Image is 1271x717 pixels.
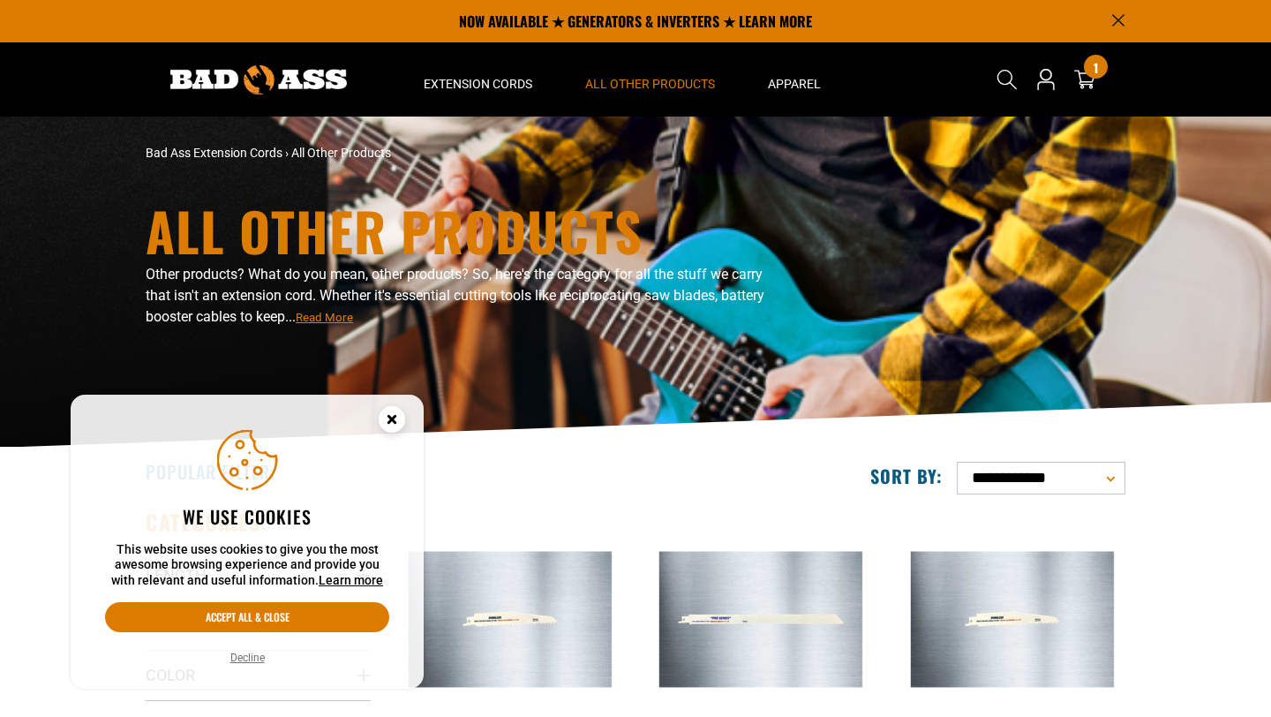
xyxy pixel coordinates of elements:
summary: Search [993,65,1021,94]
button: Accept all & close [105,602,389,632]
p: Other products? What do you mean, other products? So, here's the category for all the stuff we ca... [146,264,790,328]
img: Metal & PVC Pipe Cutting Reciprocal Blade - 12 inch [650,551,872,687]
img: Bad Ass Extension Cords [170,65,347,94]
h1: All Other Products [146,204,790,257]
label: Sort by: [870,464,943,487]
button: Decline [225,649,270,667]
span: All Other Products [291,146,391,160]
span: 1 [1094,61,1098,74]
aside: Cookie Consent [71,395,424,690]
span: Extension Cords [424,76,532,92]
span: › [285,146,289,160]
span: All Other Products [585,76,715,92]
p: This website uses cookies to give you the most awesome browsing experience and provide you with r... [105,542,389,589]
span: Apparel [768,76,821,92]
img: Wood Cutting - 9 inch Recip Blade [399,551,621,687]
h2: We use cookies [105,505,389,528]
summary: Extension Cords [397,42,559,117]
a: Learn more [319,573,383,587]
summary: Apparel [741,42,847,117]
summary: All Other Products [559,42,741,117]
nav: breadcrumbs [146,144,790,162]
a: Bad Ass Extension Cords [146,146,282,160]
img: Wood Cutting - 6 inch Recip Blade [901,551,1124,687]
span: Read More [296,311,353,324]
